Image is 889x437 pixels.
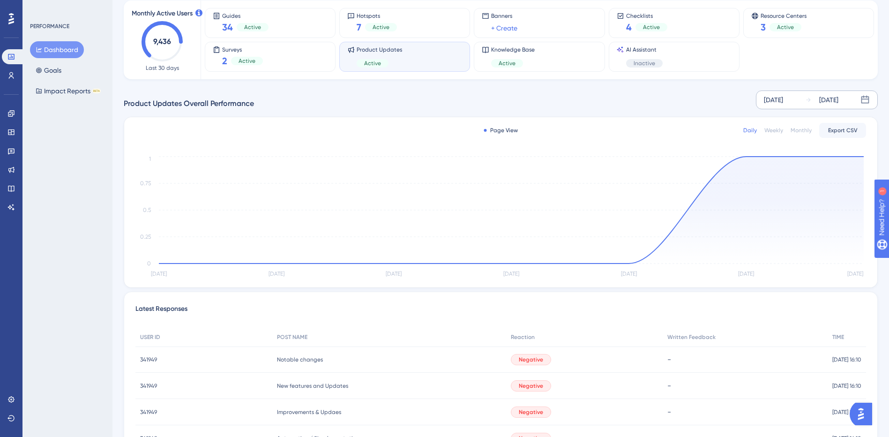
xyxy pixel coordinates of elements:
[667,355,823,364] div: -
[140,333,160,341] span: USER ID
[124,98,254,109] span: Product Updates Overall Performance
[819,123,866,138] button: Export CSV
[222,46,263,53] span: Surveys
[277,382,348,390] span: New features and Updates
[503,271,519,277] tspan: [DATE]
[357,12,397,19] span: Hotspots
[519,408,543,416] span: Negative
[519,382,543,390] span: Negative
[832,333,844,341] span: TIME
[643,23,660,31] span: Active
[373,23,389,31] span: Active
[491,12,517,20] span: Banners
[621,271,637,277] tspan: [DATE]
[484,127,518,134] div: Page View
[761,12,807,19] span: Resource Centers
[222,21,233,34] span: 34
[491,46,535,53] span: Knowledge Base
[743,127,757,134] div: Daily
[140,408,157,416] span: 341949
[386,271,402,277] tspan: [DATE]
[791,127,812,134] div: Monthly
[832,382,861,390] span: [DATE] 16:10
[832,356,861,363] span: [DATE] 16:10
[511,333,535,341] span: Reaction
[140,356,157,363] span: 341949
[667,381,823,390] div: -
[667,407,823,416] div: -
[499,60,515,67] span: Active
[277,408,341,416] span: Improvements & Updaes
[626,21,632,34] span: 4
[30,23,69,30] div: PERFORMANCE
[764,94,783,105] div: [DATE]
[222,54,227,68] span: 2
[626,46,663,53] span: AI Assistant
[140,180,151,187] tspan: 0.75
[140,382,157,390] span: 341949
[65,5,68,12] div: 1
[777,23,794,31] span: Active
[140,234,151,240] tspan: 0.25
[30,83,106,99] button: Impact ReportsBETA
[153,37,171,46] text: 9,436
[761,21,766,34] span: 3
[30,62,67,79] button: Goals
[149,156,151,162] tspan: 1
[22,2,59,14] span: Need Help?
[850,400,878,428] iframe: UserGuiding AI Assistant Launcher
[357,21,361,34] span: 7
[92,89,101,93] div: BETA
[828,127,858,134] span: Export CSV
[847,271,863,277] tspan: [DATE]
[738,271,754,277] tspan: [DATE]
[634,60,655,67] span: Inactive
[239,57,255,65] span: Active
[147,260,151,267] tspan: 0
[832,408,861,416] span: [DATE] 16:10
[132,8,193,19] span: Monthly Active Users
[277,356,323,363] span: Notable changes
[146,64,179,72] span: Last 30 days
[819,94,838,105] div: [DATE]
[764,127,783,134] div: Weekly
[30,41,84,58] button: Dashboard
[244,23,261,31] span: Active
[626,12,667,19] span: Checklists
[357,46,402,53] span: Product Updates
[491,23,517,34] a: + Create
[151,271,167,277] tspan: [DATE]
[364,60,381,67] span: Active
[269,271,284,277] tspan: [DATE]
[277,333,307,341] span: POST NAME
[222,12,269,19] span: Guides
[143,207,151,213] tspan: 0.5
[519,356,543,363] span: Negative
[667,333,716,341] span: Written Feedback
[135,303,187,320] span: Latest Responses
